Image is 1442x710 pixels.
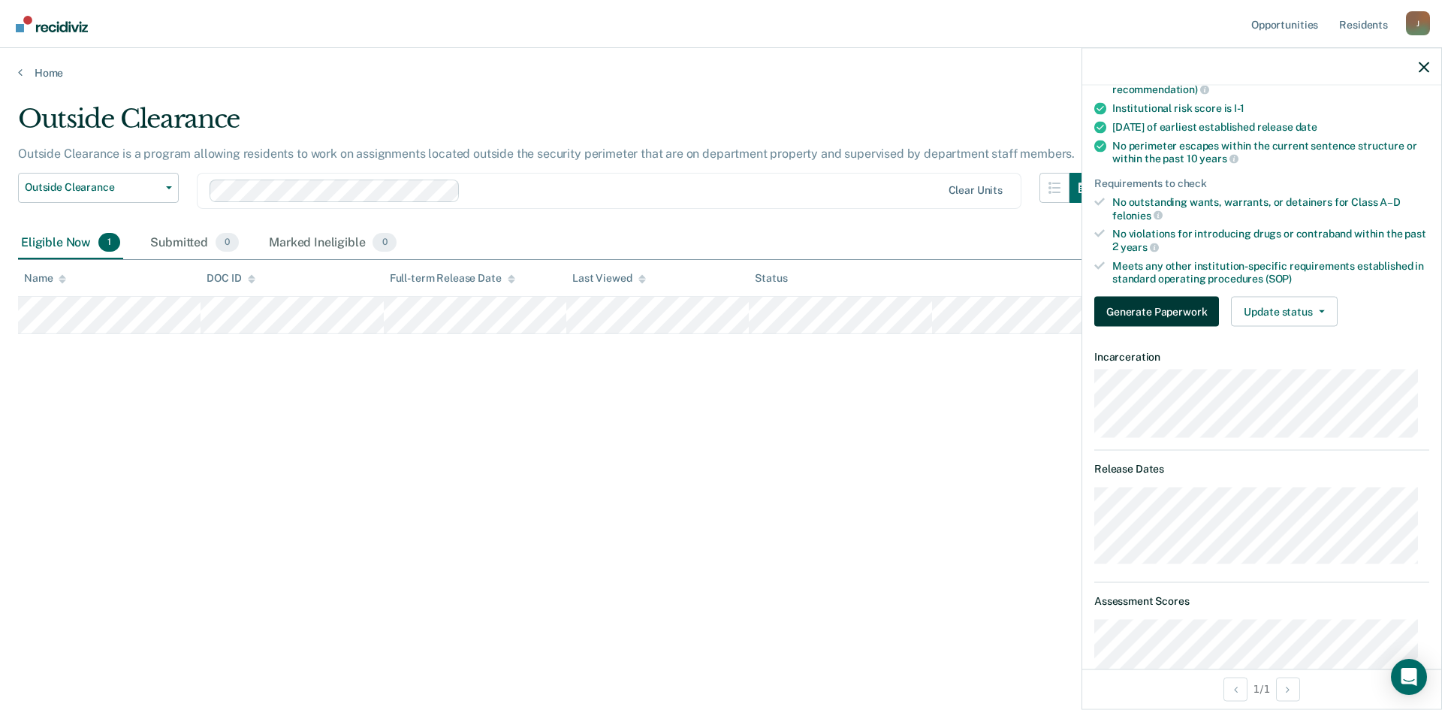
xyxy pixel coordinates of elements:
[1094,297,1219,327] button: Generate Paperwork
[98,233,120,252] span: 1
[1199,153,1238,165] span: years
[1234,101,1244,113] span: I-1
[1094,463,1429,476] dt: Release Dates
[1082,669,1441,708] div: 1 / 1
[1112,139,1429,165] div: No perimeter escapes within the current sentence structure or within the past 10
[1112,209,1163,221] span: felonies
[755,272,787,285] div: Status
[1391,659,1427,695] div: Open Intercom Messenger
[949,184,1003,197] div: Clear units
[1112,101,1429,114] div: Institutional risk score is
[18,104,1100,147] div: Outside Clearance
[18,147,1075,161] p: Outside Clearance is a program allowing residents to work on assignments located outside the secu...
[1231,297,1337,327] button: Update status
[1112,83,1209,95] span: recommendation)
[1112,195,1429,221] div: No outstanding wants, warrants, or detainers for Class A–D
[207,272,255,285] div: DOC ID
[1276,677,1300,701] button: Next Opportunity
[1112,259,1429,285] div: Meets any other institution-specific requirements established in standard operating procedures
[1121,240,1159,252] span: years
[1223,677,1247,701] button: Previous Opportunity
[25,181,160,194] span: Outside Clearance
[216,233,239,252] span: 0
[1266,272,1292,284] span: (SOP)
[24,272,66,285] div: Name
[18,66,1424,80] a: Home
[1406,11,1430,35] button: Profile dropdown button
[373,233,396,252] span: 0
[1094,177,1429,190] div: Requirements to check
[147,227,242,260] div: Submitted
[1406,11,1430,35] div: J
[266,227,400,260] div: Marked Ineligible
[1112,120,1429,133] div: [DATE] of earliest established release
[1094,595,1429,608] dt: Assessment Scores
[390,272,515,285] div: Full-term Release Date
[18,227,123,260] div: Eligible Now
[1094,351,1429,364] dt: Incarceration
[572,272,645,285] div: Last Viewed
[1112,228,1429,253] div: No violations for introducing drugs or contraband within the past 2
[1296,120,1317,132] span: date
[16,16,88,32] img: Recidiviz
